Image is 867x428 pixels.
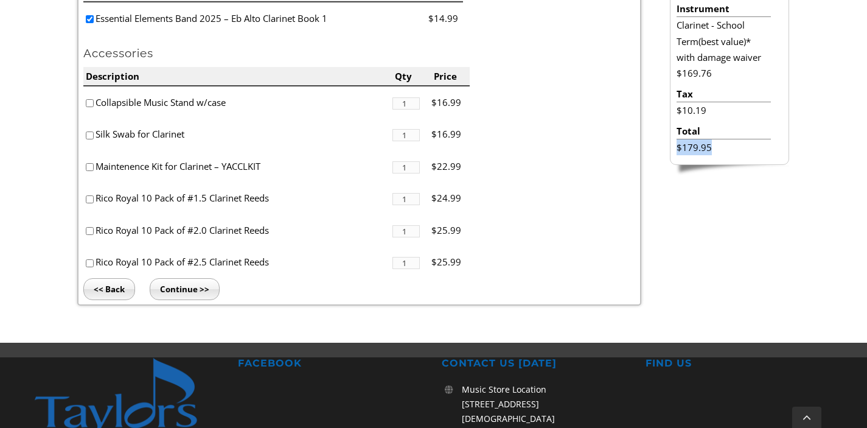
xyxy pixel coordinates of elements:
h2: Accessories [83,46,636,61]
li: Rico Royal 10 Pack of #2.5 Clarinet Reeds [83,246,392,278]
li: Tax [677,86,771,102]
li: Instrument [677,1,771,17]
img: sidebar-footer.png [670,165,789,176]
li: Silk Swab for Clarinet [83,118,392,150]
li: $24.99 [431,182,470,214]
input: Continue >> [150,278,220,300]
li: $10.19 [677,102,771,118]
li: Price [431,67,470,86]
li: Rico Royal 10 Pack of #1.5 Clarinet Reeds [83,182,392,214]
li: $25.99 [431,214,470,247]
li: $14.99 [428,2,463,35]
input: << Back [83,278,135,300]
li: $16.99 [431,86,470,119]
li: $22.99 [431,150,470,183]
li: $179.95 [677,139,771,155]
h2: CONTACT US [DATE] [442,357,630,370]
li: $16.99 [431,118,470,150]
li: Rico Royal 10 Pack of #2.0 Clarinet Reeds [83,214,392,247]
li: $25.99 [431,246,470,278]
h2: FACEBOOK [238,357,426,370]
li: Maintenence Kit for Clarinet – YACCLKIT [83,150,392,183]
li: Qty [392,67,431,86]
li: Collapsible Music Stand w/case [83,86,392,119]
li: Description [83,67,392,86]
li: Clarinet - School Term(best value)* with damage waiver $169.76 [677,17,771,81]
li: Essential Elements Band 2025 – Eb Alto Clarinet Book 1 [83,2,428,35]
h2: FIND US [646,357,834,370]
li: Total [677,123,771,139]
